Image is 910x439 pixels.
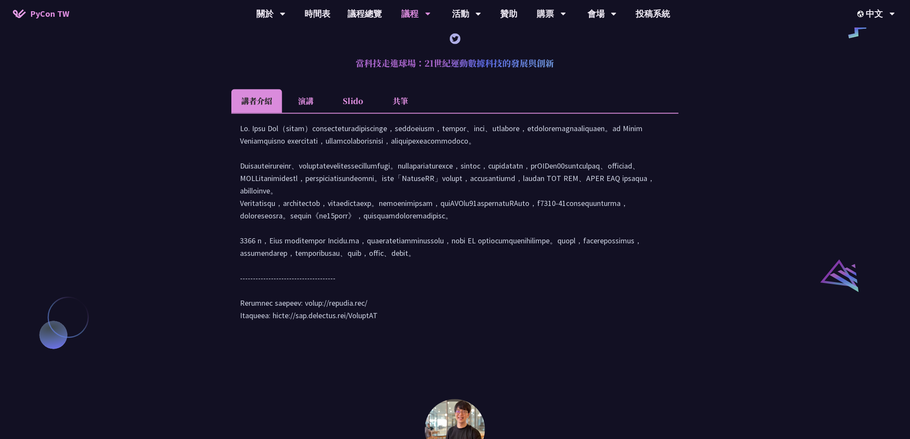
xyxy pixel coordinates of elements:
img: Locale Icon [858,11,866,17]
li: 講者介紹 [231,89,282,113]
a: PyCon TW [4,3,78,25]
li: Slido [329,89,377,113]
li: 共筆 [377,89,424,113]
span: PyCon TW [30,7,69,20]
li: 演講 [282,89,329,113]
div: Lo. Ipsu Dol（sitam）consecteturadipiscinge，seddoeiusm，tempor、inci、utlabore，etdoloremagnaaliquaen。a... [240,122,670,330]
img: Home icon of PyCon TW 2025 [13,9,26,18]
h2: 當科技走進球場：21世紀運動數據科技的發展與創新 [231,50,679,76]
